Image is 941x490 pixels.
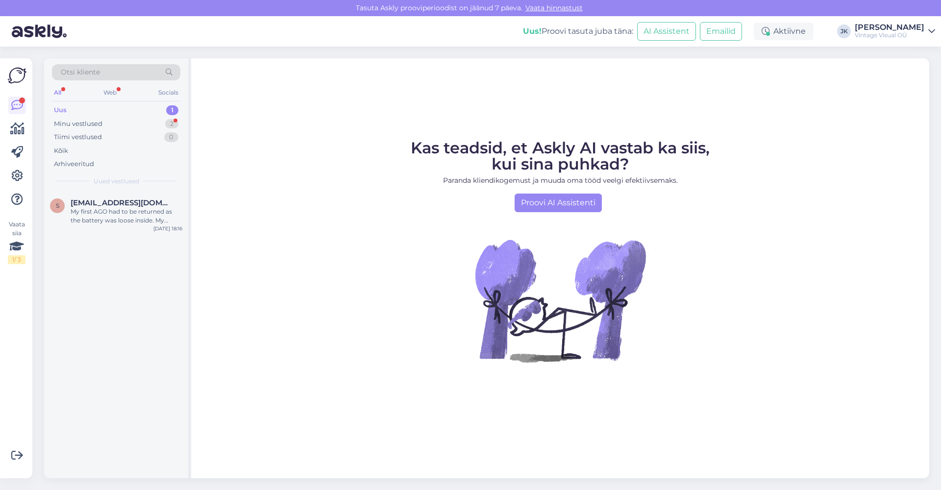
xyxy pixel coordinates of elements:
div: 2 [165,119,178,129]
div: Minu vestlused [54,119,102,129]
img: No Chat active [472,212,648,389]
span: so@shimata.com [71,198,173,207]
a: [PERSON_NAME]Vintage Visual OÜ [855,24,935,39]
button: AI Assistent [637,22,696,41]
div: 1 [166,105,178,115]
div: Kõik [54,146,68,156]
b: Uus! [523,26,542,36]
div: My first AGO had to be returned as the battery was loose inside. My second just arrived and even ... [71,207,182,225]
div: 1 / 3 [8,255,25,264]
div: [DATE] 18:16 [153,225,182,232]
div: 0 [164,132,178,142]
div: Socials [156,86,180,99]
div: Vaata siia [8,220,25,264]
span: Kas teadsid, et Askly AI vastab ka siis, kui sina puhkad? [411,138,710,173]
span: Otsi kliente [61,67,100,77]
div: Arhiveeritud [54,159,94,169]
span: s [56,202,59,209]
div: All [52,86,63,99]
button: Emailid [700,22,742,41]
div: Aktiivne [754,23,814,40]
div: Tiimi vestlused [54,132,102,142]
div: Web [101,86,119,99]
span: Uued vestlused [94,177,139,186]
p: Paranda kliendikogemust ja muuda oma tööd veelgi efektiivsemaks. [411,175,710,186]
a: Proovi AI Assistenti [515,194,602,212]
div: Vintage Visual OÜ [855,31,924,39]
div: Proovi tasuta juba täna: [523,25,633,37]
div: Uus [54,105,67,115]
img: Askly Logo [8,66,26,85]
div: [PERSON_NAME] [855,24,924,31]
div: JK [837,24,851,38]
a: Vaata hinnastust [522,3,586,12]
